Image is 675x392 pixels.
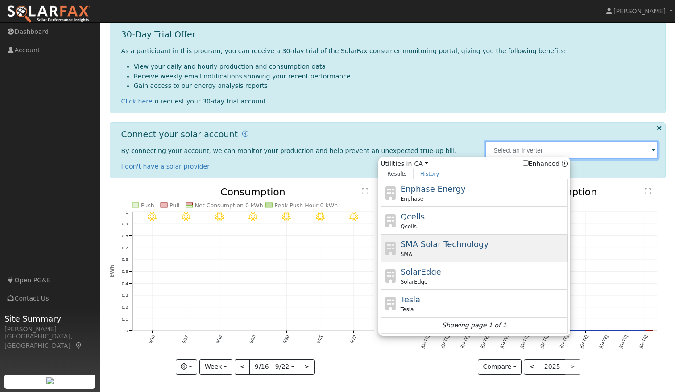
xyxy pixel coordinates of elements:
[121,163,210,170] a: I don't have a solar provider
[475,186,597,198] text: Annual Net Consumption
[121,97,658,106] div: to request your 30-day trial account.
[181,212,190,221] i: 9/17 - Clear
[645,188,651,195] text: 
[401,239,489,249] span: SMA Solar Technology
[401,184,466,194] span: Enphase Energy
[249,359,299,375] button: 9/16 - 9/22
[381,169,414,179] a: Results
[109,265,116,278] text: kWh
[282,212,291,221] i: 9/20 - Clear
[134,72,658,81] li: Receive weekly email notifications showing your recent performance
[523,159,560,169] label: Enhanced
[584,329,587,333] circle: onclick=""
[349,334,357,344] text: 9/22
[401,223,417,231] span: Qcells
[220,186,286,198] text: Consumption
[562,160,568,167] a: Enhanced Providers
[401,295,420,304] span: Tesla
[485,141,658,159] input: Select an Inverter
[125,329,128,334] text: 0
[181,334,189,344] text: 9/17
[558,331,574,331] rect: onclick=""
[121,129,238,140] h1: Connect your solar account
[122,257,128,262] text: 0.6
[613,8,666,15] span: [PERSON_NAME]
[248,212,257,221] i: 9/19 - Clear
[195,202,263,209] text: Net Consumption 0 kWh
[623,329,627,333] circle: onclick=""
[499,334,509,349] text: [DATE]
[523,160,529,166] input: Enhanced
[401,278,428,286] span: SolarEdge
[122,305,128,309] text: 0.2
[638,334,648,349] text: [DATE]
[4,332,95,351] div: [GEOGRAPHIC_DATA], [GEOGRAPHIC_DATA]
[121,147,457,154] span: By connecting your account, we can monitor your production and help prevent an unexpected true-up...
[122,233,128,238] text: 0.8
[414,159,428,169] a: CA
[122,293,128,298] text: 0.3
[478,359,522,375] button: Compare
[316,334,324,344] text: 9/21
[282,334,290,344] text: 9/20
[519,334,529,349] text: [DATE]
[215,334,223,344] text: 9/18
[414,169,446,179] a: History
[199,359,232,375] button: Week
[170,202,179,209] text: Pull
[148,334,156,344] text: 9/16
[362,188,368,195] text: 
[215,212,224,221] i: 9/18 - Clear
[122,281,128,286] text: 0.4
[141,202,154,209] text: Push
[349,212,358,221] i: 9/22 - Clear
[442,321,506,330] i: Showing page 1 of 1
[121,98,153,105] a: Click here
[539,359,565,375] button: 2025
[7,5,91,24] img: SolarFax
[618,334,629,349] text: [DATE]
[559,334,569,349] text: [DATE]
[479,334,489,349] text: [DATE]
[643,329,647,333] circle: onclick=""
[539,334,549,349] text: [DATE]
[122,221,128,226] text: 0.9
[299,359,315,375] button: >
[148,212,157,221] i: 9/16 - Clear
[460,334,470,349] text: [DATE]
[134,62,658,71] li: View your daily and hourly production and consumption data
[401,195,423,203] span: Enphase
[46,377,54,384] img: retrieve
[121,46,658,56] p: As a participant in this program, you can receive a 30-day trial of the SolarFax consumer monitor...
[439,334,450,349] text: [DATE]
[598,334,609,349] text: [DATE]
[121,29,658,40] h1: 30-Day Trial Offer
[401,212,425,221] span: Qcells
[577,331,593,331] rect: onclick=""
[604,329,607,333] circle: onclick=""
[381,159,568,169] span: Utilities in
[401,267,441,276] span: SolarEdge
[579,334,589,349] text: [DATE]
[274,202,338,209] text: Peak Push Hour 0 kWh
[597,331,613,331] rect: onclick=""
[122,269,128,274] text: 0.5
[401,250,412,258] span: SMA
[122,317,128,322] text: 0.1
[75,342,83,349] a: Map
[134,81,658,91] li: Gain access to our energy analysis reports
[316,212,325,221] i: 9/21 - Clear
[4,313,95,325] span: Site Summary
[523,159,568,169] span: Show enhanced providers
[524,359,539,375] button: <
[401,305,414,314] span: Tesla
[420,334,430,349] text: [DATE]
[235,359,250,375] button: <
[617,331,633,331] rect: onclick=""
[4,325,95,334] div: [PERSON_NAME]
[637,331,653,331] rect: onclick=""
[248,334,257,344] text: 9/19
[125,210,128,215] text: 1
[122,245,128,250] text: 0.7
